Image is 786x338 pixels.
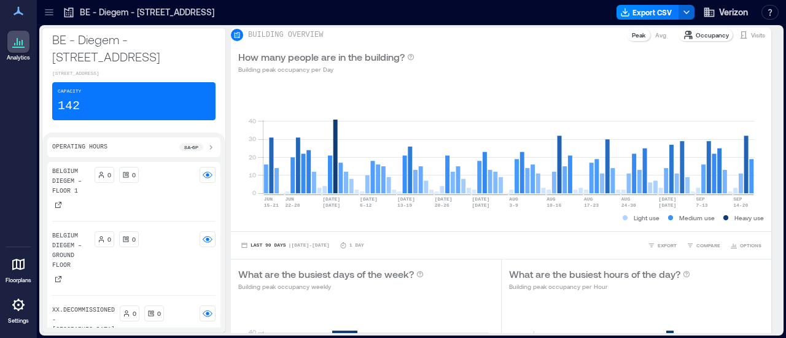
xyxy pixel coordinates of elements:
[6,277,31,284] p: Floorplans
[249,117,256,125] tspan: 40
[472,202,490,208] text: [DATE]
[264,202,279,208] text: 15-21
[238,239,332,252] button: Last 90 Days |[DATE]-[DATE]
[322,196,340,202] text: [DATE]
[655,30,666,40] p: Avg
[699,2,752,22] button: Verizon
[157,309,161,318] p: 0
[285,196,294,202] text: JUN
[80,6,214,18] p: BE - Diegem - [STREET_ADDRESS]
[248,30,323,40] p: BUILDING OVERVIEW
[285,202,300,208] text: 22-28
[696,196,705,202] text: SEP
[238,50,405,64] p: How many people are in the building?
[684,239,723,252] button: COMPARE
[249,328,256,336] tspan: 40
[238,64,414,74] p: Building peak occupancy per Day
[435,202,449,208] text: 20-26
[696,202,707,208] text: 7-13
[52,142,107,152] p: Operating Hours
[252,189,256,196] tspan: 0
[238,267,414,282] p: What are the busiest days of the week?
[3,27,34,65] a: Analytics
[696,242,720,249] span: COMPARE
[509,202,518,208] text: 3-9
[4,290,33,328] a: Settings
[719,6,748,18] span: Verizon
[509,267,680,282] p: What are the busiest hours of the day?
[133,309,136,318] p: 0
[734,213,764,223] p: Heavy use
[349,242,364,249] p: 1 Day
[696,30,729,40] p: Occupancy
[249,171,256,179] tspan: 10
[632,30,645,40] p: Peak
[107,234,111,244] p: 0
[435,196,453,202] text: [DATE]
[52,167,90,196] p: Belgium Diegem – Floor 1
[58,98,80,115] p: 142
[238,282,424,291] p: Building peak occupancy weekly
[733,196,742,202] text: SEP
[360,196,378,202] text: [DATE]
[360,202,372,208] text: 6-12
[621,196,631,202] text: AUG
[733,202,748,208] text: 14-20
[728,239,764,252] button: OPTIONS
[322,202,340,208] text: [DATE]
[751,30,765,40] p: Visits
[740,242,761,249] span: OPTIONS
[621,202,636,208] text: 24-30
[617,5,679,20] button: Export CSV
[645,239,679,252] button: EXPORT
[107,170,111,180] p: 0
[249,135,256,142] tspan: 30
[509,196,518,202] text: AUG
[509,282,690,291] p: Building peak occupancy per Hour
[397,202,412,208] text: 13-19
[184,144,198,151] p: 8a - 6p
[132,234,136,244] p: 0
[659,196,677,202] text: [DATE]
[2,250,35,288] a: Floorplans
[634,213,660,223] p: Light use
[7,54,30,61] p: Analytics
[584,196,593,202] text: AUG
[132,170,136,180] p: 0
[8,317,29,325] p: Settings
[249,153,256,161] tspan: 20
[659,202,677,208] text: [DATE]
[547,196,556,202] text: AUG
[397,196,415,202] text: [DATE]
[658,242,677,249] span: EXPORT
[472,196,490,202] text: [DATE]
[547,202,561,208] text: 10-16
[52,31,216,65] p: BE - Diegem - [STREET_ADDRESS]
[584,202,599,208] text: 17-23
[52,70,216,77] p: [STREET_ADDRESS]
[58,88,81,95] p: Capacity
[264,196,273,202] text: JUN
[679,213,715,223] p: Medium use
[52,231,90,271] p: Belgium Diegem – Ground floor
